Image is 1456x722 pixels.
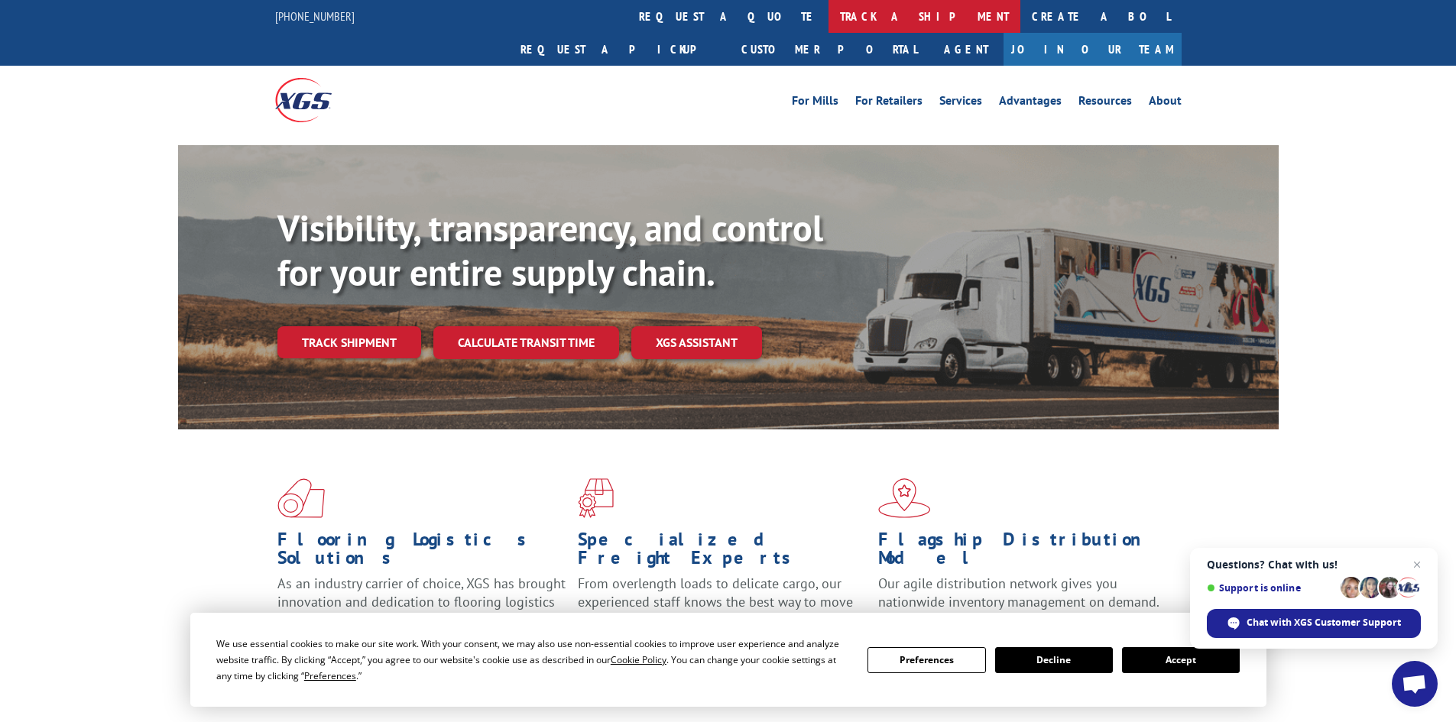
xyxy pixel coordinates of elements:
[433,326,619,359] a: Calculate transit time
[611,653,666,666] span: Cookie Policy
[304,669,356,682] span: Preferences
[277,575,566,629] span: As an industry carrier of choice, XGS has brought innovation and dedication to flooring logistics...
[578,478,614,518] img: xgs-icon-focused-on-flooring-red
[1122,647,1240,673] button: Accept
[1207,582,1335,594] span: Support is online
[855,95,923,112] a: For Retailers
[867,647,985,673] button: Preferences
[578,575,867,643] p: From overlength loads to delicate cargo, our experienced staff knows the best way to move your fr...
[939,95,982,112] a: Services
[190,613,1266,707] div: Cookie Consent Prompt
[277,478,325,518] img: xgs-icon-total-supply-chain-intelligence-red
[878,478,931,518] img: xgs-icon-flagship-distribution-model-red
[277,204,823,296] b: Visibility, transparency, and control for your entire supply chain.
[1247,616,1401,630] span: Chat with XGS Customer Support
[878,575,1159,610] span: Our agile distribution network gives you nationwide inventory management on demand.
[216,636,849,684] div: We use essential cookies to make our site work. With your consent, we may also use non-essential ...
[1149,95,1182,112] a: About
[999,95,1062,112] a: Advantages
[878,530,1167,575] h1: Flagship Distribution Model
[792,95,838,112] a: For Mills
[1078,95,1132,112] a: Resources
[730,33,929,66] a: Customer Portal
[995,647,1113,673] button: Decline
[1392,661,1438,707] div: Open chat
[509,33,730,66] a: Request a pickup
[1004,33,1182,66] a: Join Our Team
[929,33,1004,66] a: Agent
[578,530,867,575] h1: Specialized Freight Experts
[1207,558,1421,571] span: Questions? Chat with us!
[1207,609,1421,638] div: Chat with XGS Customer Support
[277,326,421,358] a: Track shipment
[277,530,566,575] h1: Flooring Logistics Solutions
[1408,555,1426,574] span: Close chat
[631,326,762,359] a: XGS ASSISTANT
[275,8,355,24] a: [PHONE_NUMBER]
